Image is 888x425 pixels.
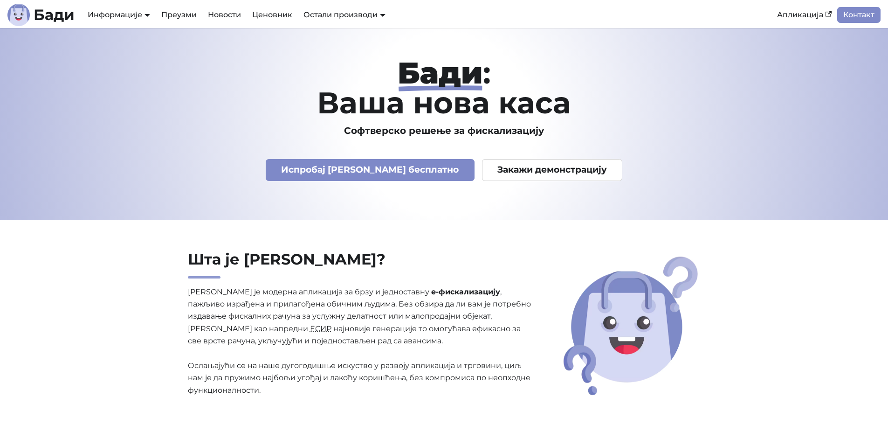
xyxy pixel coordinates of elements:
h3: Софтверско решење за фискализацију [144,125,744,137]
a: Остали производи [303,10,385,19]
h2: Шта је [PERSON_NAME]? [188,250,532,279]
b: Бади [34,7,75,22]
a: Ценовник [247,7,298,23]
abbr: Електронски систем за издавање рачуна [310,324,331,333]
a: Преузми [156,7,202,23]
strong: Бади [398,55,483,91]
img: Лого [7,4,30,26]
a: Контакт [837,7,881,23]
h1: : Ваша нова каса [144,58,744,118]
strong: е-фискализацију [431,287,500,296]
a: Испробај [PERSON_NAME] бесплатно [266,159,475,181]
img: Шта је Бади? [560,253,701,398]
p: [PERSON_NAME] је модерна апликација за брзу и једноставну , пажљиво израђена и прилагођена обични... [188,286,532,397]
a: Новости [202,7,247,23]
a: Апликација [771,7,837,23]
a: ЛогоБади [7,4,75,26]
a: Информације [88,10,150,19]
a: Закажи демонстрацију [482,159,623,181]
